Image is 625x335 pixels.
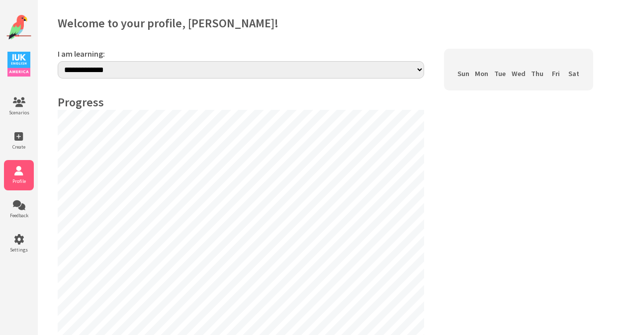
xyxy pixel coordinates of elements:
[565,67,583,81] th: Sat
[4,144,34,150] span: Create
[4,178,34,184] span: Profile
[454,67,472,81] th: Sun
[58,49,424,59] label: I am learning:
[472,67,491,81] th: Mon
[491,67,509,81] th: Tue
[528,67,546,81] th: Thu
[4,247,34,253] span: Settings
[6,15,31,40] img: Website Logo
[4,109,34,116] span: Scenarios
[509,67,528,81] th: Wed
[4,212,34,219] span: Feedback
[546,67,565,81] th: Fri
[7,52,30,77] img: IUK Logo
[58,94,424,110] h4: Progress
[58,15,605,31] h2: Welcome to your profile, [PERSON_NAME]!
